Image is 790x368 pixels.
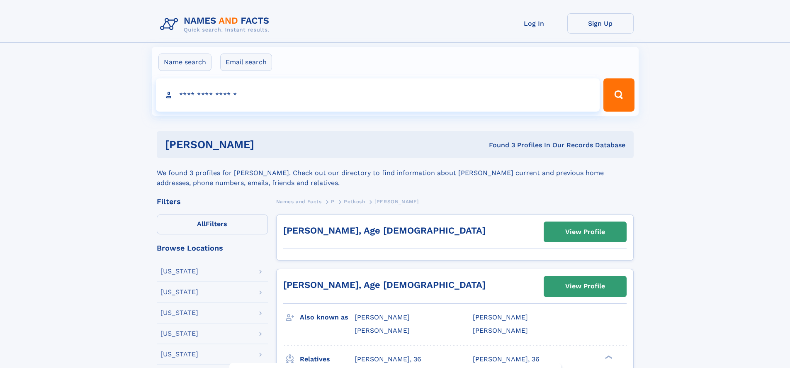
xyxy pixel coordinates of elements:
div: Found 3 Profiles In Our Records Database [372,141,625,150]
a: View Profile [544,222,626,242]
div: [US_STATE] [160,289,198,295]
div: Filters [157,198,268,205]
input: search input [156,78,600,112]
span: [PERSON_NAME] [355,327,410,334]
a: [PERSON_NAME], 36 [355,355,421,364]
div: Browse Locations [157,244,268,252]
a: [PERSON_NAME], Age [DEMOGRAPHIC_DATA] [283,280,486,290]
a: View Profile [544,276,626,296]
h3: Also known as [300,310,355,324]
div: [US_STATE] [160,310,198,316]
h3: Relatives [300,352,355,366]
span: [PERSON_NAME] [374,199,419,205]
div: [US_STATE] [160,268,198,275]
label: Email search [220,54,272,71]
a: P [331,196,335,207]
div: View Profile [565,277,605,296]
h1: [PERSON_NAME] [165,139,372,150]
span: [PERSON_NAME] [473,327,528,334]
div: ❯ [603,354,613,360]
a: Petkosh [344,196,365,207]
label: Name search [158,54,211,71]
button: Search Button [603,78,634,112]
span: [PERSON_NAME] [473,313,528,321]
a: [PERSON_NAME], Age [DEMOGRAPHIC_DATA] [283,225,486,236]
a: Log In [501,13,567,34]
div: [US_STATE] [160,351,198,358]
a: [PERSON_NAME], 36 [473,355,540,364]
a: Sign Up [567,13,634,34]
div: [US_STATE] [160,330,198,337]
span: All [197,220,206,228]
span: [PERSON_NAME] [355,313,410,321]
label: Filters [157,214,268,234]
span: P [331,199,335,205]
a: Names and Facts [276,196,322,207]
div: View Profile [565,222,605,241]
div: We found 3 profiles for [PERSON_NAME]. Check out our directory to find information about [PERSON_... [157,158,634,188]
img: Logo Names and Facts [157,13,276,36]
span: Petkosh [344,199,365,205]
